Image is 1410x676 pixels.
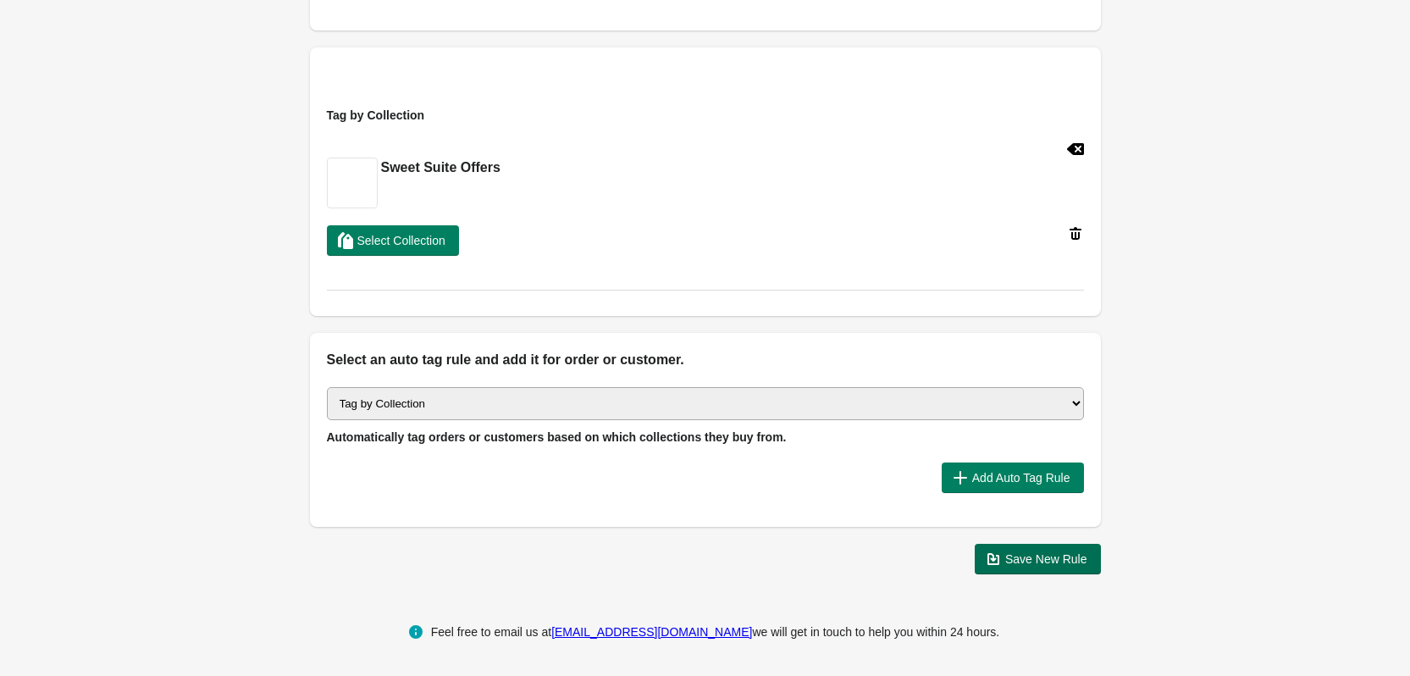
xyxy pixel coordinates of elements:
button: Save New Rule [975,544,1101,574]
div: Feel free to email us at we will get in touch to help you within 24 hours. [431,622,1000,642]
button: Add Auto Tag Rule [942,463,1084,493]
span: Automatically tag orders or customers based on which collections they buy from. [327,430,787,444]
span: Select Collection [357,234,445,247]
span: Tag by Collection [327,108,425,122]
button: Select Collection [327,225,459,256]
h2: Sweet Suite Offers [381,158,500,178]
span: Add Auto Tag Rule [972,471,1070,485]
span: Save New Rule [1005,552,1087,566]
a: [EMAIL_ADDRESS][DOMAIN_NAME] [551,625,752,639]
h2: Select an auto tag rule and add it for order or customer. [327,350,1084,370]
